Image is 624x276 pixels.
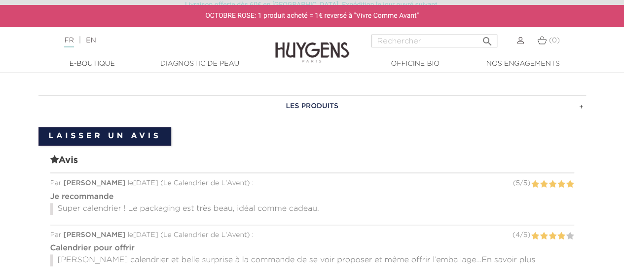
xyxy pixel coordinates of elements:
[50,244,135,252] strong: Calendrier pour offrir
[50,178,574,189] div: Par le [DATE] ( ) :
[566,178,574,191] label: 5
[150,59,249,69] a: Diagnostic de peau
[515,232,520,238] span: 4
[557,178,565,191] label: 4
[64,37,73,47] a: FR
[523,180,527,187] span: 5
[50,254,574,266] p: [PERSON_NAME] calendrier et belle surprise à la commande de se voir proposer et même offrir l’emb...
[548,230,556,242] label: 3
[540,230,548,242] label: 2
[38,127,172,146] a: Laisser un avis
[43,59,142,69] a: E-Boutique
[50,193,114,201] strong: Je recommande
[50,154,574,173] span: Avis
[481,33,493,44] i: 
[275,26,349,64] img: Huygens
[557,230,565,242] label: 4
[513,178,530,189] div: ( / )
[59,35,253,46] div: |
[371,35,497,47] input: Rechercher
[64,232,126,238] span: [PERSON_NAME]
[38,95,586,117] a: LES PRODUITS
[50,203,574,215] p: Super calendrier ! Le packaging est très beau, idéal comme cadeau.
[478,32,496,45] button: 
[549,37,560,44] span: (0)
[523,232,527,238] span: 5
[515,180,519,187] span: 5
[513,230,530,240] div: ( / )
[474,59,572,69] a: Nos engagements
[566,230,574,242] label: 5
[50,230,574,240] div: Par le [DATE] ( ) :
[64,180,126,187] span: [PERSON_NAME]
[86,37,96,44] a: EN
[163,180,247,187] span: Le Calendrier de L'Avent
[481,256,535,264] span: En savoir plus
[540,178,548,191] label: 2
[531,178,539,191] label: 1
[548,178,556,191] label: 3
[366,59,465,69] a: Officine Bio
[531,230,539,242] label: 1
[163,232,247,238] span: Le Calendrier de L'Avent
